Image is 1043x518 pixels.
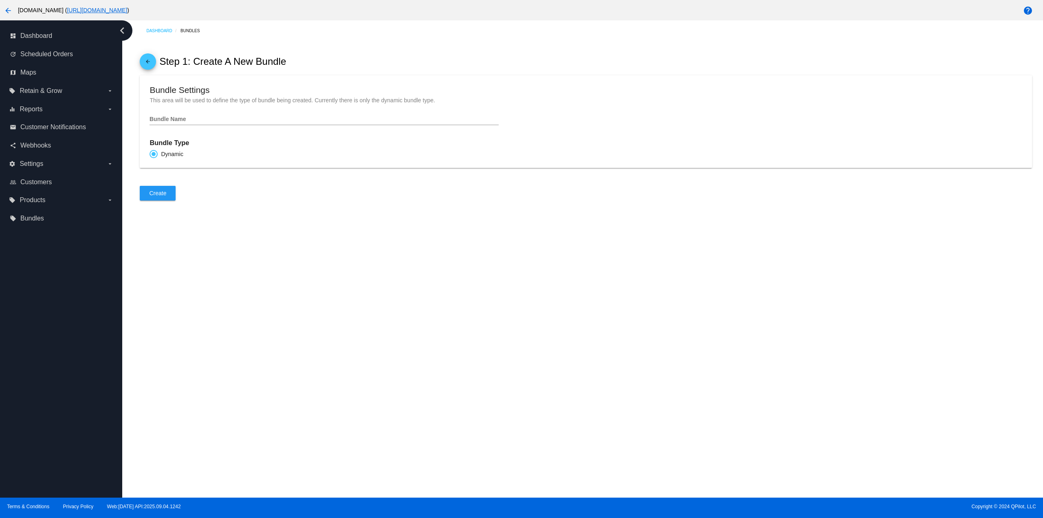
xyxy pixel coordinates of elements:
span: Retain & Grow [20,87,62,95]
i: arrow_drop_down [107,88,113,94]
span: Products [20,196,45,204]
h2: Bundle Settings [150,85,1022,95]
i: chevron_left [116,24,129,37]
a: email Customer Notifications [10,121,113,134]
i: local_offer [9,197,15,203]
mat-icon: help [1023,6,1033,15]
i: arrow_drop_down [107,161,113,167]
mat-icon: arrow_back [3,6,13,15]
i: map [10,69,16,76]
a: local_offer Bundles [10,212,113,225]
input: Default Bundle 01 [150,116,498,123]
a: update Scheduled Orders [10,48,113,61]
i: people_outline [10,179,16,185]
button: Create [140,186,176,201]
span: [DOMAIN_NAME] ( ) [18,7,129,13]
i: dashboard [10,33,16,39]
span: Dashboard [20,32,52,40]
span: Scheduled Orders [20,51,73,58]
span: Maps [20,69,36,76]
a: Privacy Policy [63,504,94,509]
a: Bundles [180,24,207,37]
div: Dynamic [158,151,183,157]
a: [URL][DOMAIN_NAME] [67,7,127,13]
a: people_outline Customers [10,176,113,189]
a: Web:[DATE] API:2025.09.04.1242 [107,504,181,509]
p: This area will be used to define the type of bundle being created. Currently there is only the dy... [150,97,1022,104]
i: settings [9,161,15,167]
a: dashboard Dashboard [10,29,113,42]
span: Settings [20,160,43,168]
i: update [10,51,16,57]
i: equalizer [9,106,15,112]
i: share [10,142,16,149]
span: Customers [20,179,52,186]
i: local_offer [10,215,16,222]
i: local_offer [9,88,15,94]
span: Create [149,190,166,196]
b: Bundle Type [150,139,189,146]
span: Webhooks [20,142,51,149]
span: Customer Notifications [20,123,86,131]
mat-icon: arrow_back [143,57,153,71]
i: arrow_drop_down [107,197,113,203]
a: Dashboard [146,24,180,37]
span: Reports [20,106,42,113]
i: arrow_drop_down [107,106,113,112]
h1: Step 1: Create A New Bundle [159,56,286,67]
a: Terms & Conditions [7,504,49,509]
span: Copyright © 2024 QPilot, LLC [528,504,1036,509]
a: map Maps [10,66,113,79]
a: share Webhooks [10,139,113,152]
span: Bundles [20,215,44,222]
i: email [10,124,16,130]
